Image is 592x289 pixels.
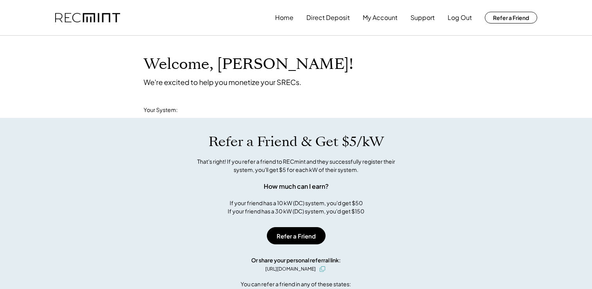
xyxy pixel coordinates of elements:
[485,12,537,23] button: Refer a Friend
[144,55,353,74] h1: Welcome, [PERSON_NAME]!
[144,106,178,114] div: Your System:
[306,10,350,25] button: Direct Deposit
[189,157,404,174] div: That's right! If you refer a friend to RECmint and they successfully register their system, you'l...
[55,13,120,23] img: recmint-logotype%403x.png
[265,266,316,273] div: [URL][DOMAIN_NAME]
[264,182,329,191] div: How much can I earn?
[267,227,326,244] button: Refer a Friend
[363,10,398,25] button: My Account
[251,256,341,264] div: Or share your personal referral link:
[275,10,293,25] button: Home
[144,78,301,87] div: We're excited to help you monetize your SRECs.
[318,264,327,274] button: click to copy
[410,10,435,25] button: Support
[209,134,384,150] h1: Refer a Friend & Get $5/kW
[228,199,364,215] div: If your friend has a 10 kW (DC) system, you'd get $50 If your friend has a 30 kW (DC) system, you...
[448,10,472,25] button: Log Out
